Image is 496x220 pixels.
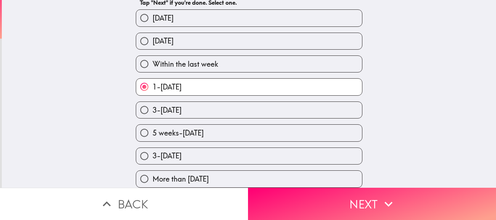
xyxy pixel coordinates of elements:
[136,79,362,95] button: 1-[DATE]
[153,36,174,46] span: [DATE]
[153,13,174,23] span: [DATE]
[136,125,362,141] button: 5 weeks-[DATE]
[136,33,362,49] button: [DATE]
[153,128,204,138] span: 5 weeks-[DATE]
[136,10,362,26] button: [DATE]
[153,82,182,92] span: 1-[DATE]
[153,151,182,161] span: 3-[DATE]
[153,174,209,184] span: More than [DATE]
[248,188,496,220] button: Next
[136,56,362,72] button: Within the last week
[136,171,362,187] button: More than [DATE]
[136,102,362,118] button: 3-[DATE]
[136,148,362,164] button: 3-[DATE]
[153,105,182,115] span: 3-[DATE]
[153,59,218,69] span: Within the last week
